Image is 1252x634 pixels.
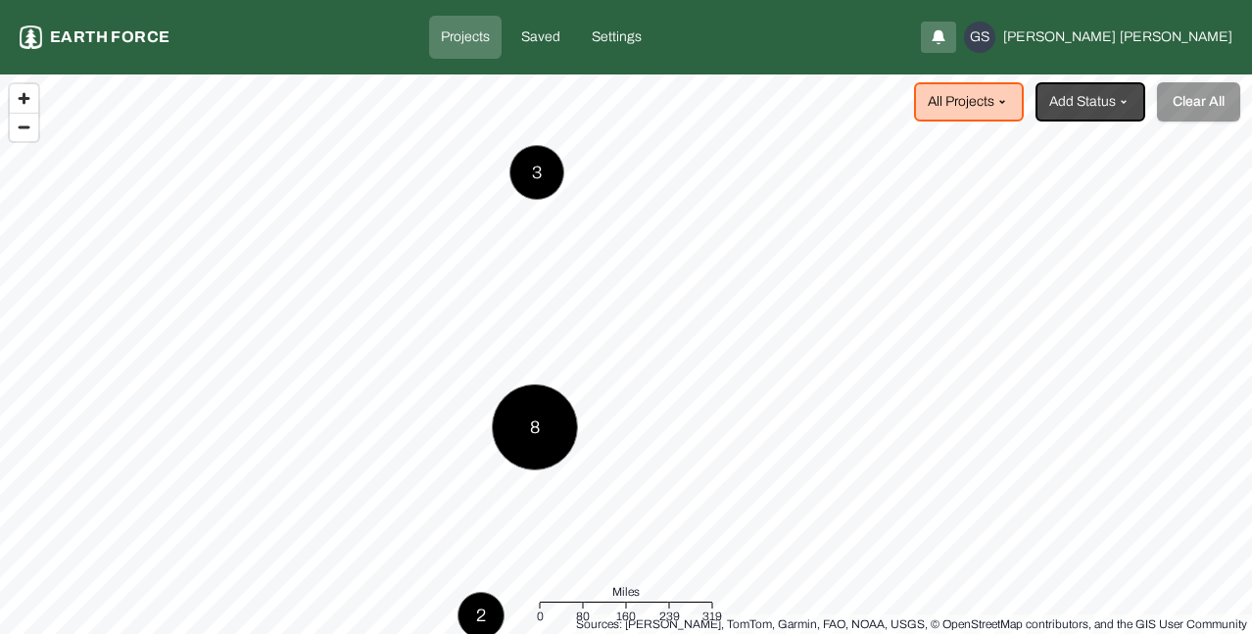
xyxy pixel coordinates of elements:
[612,582,640,602] span: Miles
[1003,27,1116,47] span: [PERSON_NAME]
[576,614,1247,634] div: Sources: [PERSON_NAME], TomTom, Garmin, FAO, NOAA, USGS, © OpenStreetMap contributors, and the GI...
[509,145,564,200] button: 3
[580,16,653,59] a: Settings
[521,27,560,47] p: Saved
[592,27,642,47] p: Settings
[702,607,722,626] div: 319
[616,607,636,626] div: 160
[576,607,590,626] div: 80
[964,22,1232,53] button: GS[PERSON_NAME][PERSON_NAME]
[537,607,544,626] div: 0
[1157,82,1240,122] button: Clear All
[659,607,680,626] div: 239
[509,16,572,59] a: Saved
[914,82,1024,122] button: All Projects
[441,27,490,47] p: Projects
[964,22,995,53] div: GS
[492,384,578,470] button: 8
[1120,27,1232,47] span: [PERSON_NAME]
[50,25,169,49] p: Earth force
[429,16,502,59] a: Projects
[1035,82,1145,122] button: Add Status
[10,84,38,113] button: Zoom in
[20,25,42,49] img: earthforce-logo-white-uG4MPadI.svg
[10,113,38,141] button: Zoom out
